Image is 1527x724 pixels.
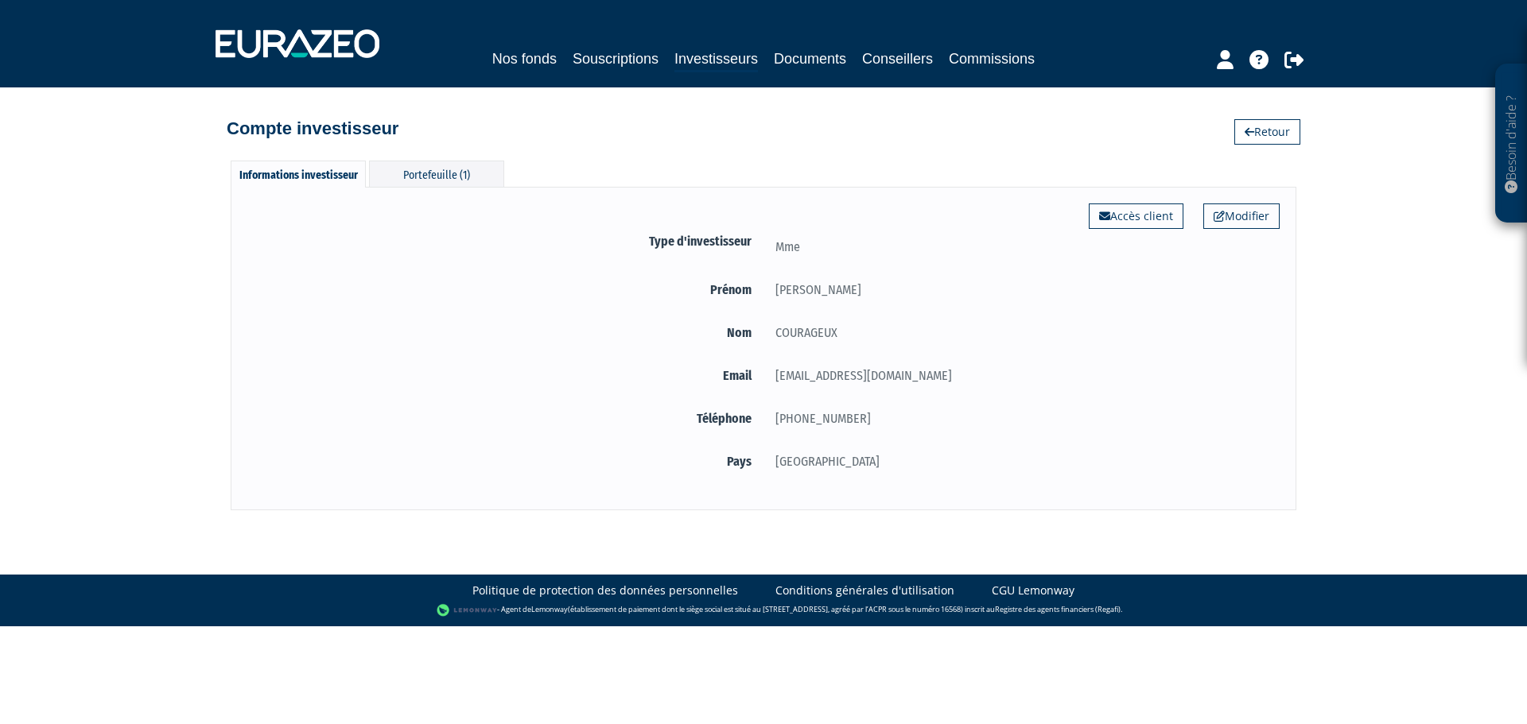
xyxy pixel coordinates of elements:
[763,237,1280,257] div: Mme
[247,231,763,251] label: Type d'investisseur
[763,280,1280,300] div: [PERSON_NAME]
[531,605,568,615] a: Lemonway
[247,408,763,428] label: Téléphone
[573,48,659,70] a: Souscriptions
[995,605,1121,615] a: Registre des agents financiers (Regafi)
[247,280,763,300] label: Prénom
[247,323,763,343] label: Nom
[992,583,1074,598] a: CGU Lemonway
[369,161,504,187] div: Portefeuille (1)
[227,119,398,138] h4: Compte investisseur
[472,583,738,598] a: Politique de protection des données personnelles
[774,48,846,70] a: Documents
[16,602,1511,618] div: - Agent de (établissement de paiement dont le siège social est situé au [STREET_ADDRESS], agréé p...
[763,408,1280,428] div: [PHONE_NUMBER]
[674,48,758,72] a: Investisseurs
[247,451,763,471] label: Pays
[1234,119,1300,145] a: Retour
[492,48,557,70] a: Nos fonds
[949,48,1035,70] a: Commissions
[763,366,1280,385] div: [EMAIL_ADDRESS][DOMAIN_NAME]
[763,451,1280,471] div: [GEOGRAPHIC_DATA]
[437,602,498,618] img: logo-lemonway.png
[1203,203,1280,229] a: Modifier
[1502,72,1521,215] p: Besoin d'aide ?
[216,29,379,58] img: 1732889491-logotype_eurazeo_blanc_rvb.png
[231,161,366,188] div: Informations investisseur
[247,366,763,385] label: Email
[1089,203,1183,229] a: Accès client
[763,323,1280,343] div: COURAGEUX
[862,48,933,70] a: Conseillers
[775,583,954,598] a: Conditions générales d'utilisation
